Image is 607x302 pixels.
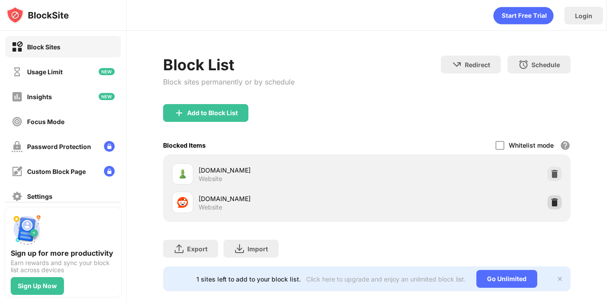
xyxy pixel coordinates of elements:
div: Sign Up Now [18,282,57,290]
div: animation [493,7,554,24]
div: Click here to upgrade and enjoy an unlimited block list. [306,275,466,283]
div: Usage Limit [27,68,63,76]
div: Custom Block Page [27,168,86,175]
div: Whitelist mode [509,141,554,149]
img: time-usage-off.svg [12,66,23,77]
div: Website [199,203,222,211]
div: Sign up for more productivity [11,249,116,258]
img: new-icon.svg [99,93,115,100]
img: lock-menu.svg [104,166,115,177]
div: Website [199,175,222,183]
div: Block sites permanently or by schedule [163,77,295,86]
div: Add to Block List [187,109,238,117]
img: block-on.svg [12,41,23,52]
div: [DOMAIN_NAME] [199,194,367,203]
img: new-icon.svg [99,68,115,75]
div: Schedule [531,61,560,68]
div: [DOMAIN_NAME] [199,165,367,175]
img: settings-off.svg [12,191,23,202]
div: Blocked Items [163,141,206,149]
img: favicons [177,169,188,179]
div: Block List [163,56,295,74]
img: lock-menu.svg [104,141,115,152]
div: Settings [27,193,52,200]
div: 1 sites left to add to your block list. [196,275,301,283]
div: Insights [27,93,52,101]
div: Go Unlimited [476,270,537,288]
div: Login [575,12,592,20]
img: favicons [177,197,188,208]
img: focus-off.svg [12,116,23,127]
div: Export [187,245,208,253]
img: x-button.svg [556,275,563,282]
div: Earn rewards and sync your block list across devices [11,259,116,274]
img: customize-block-page-off.svg [12,166,23,177]
div: Import [248,245,268,253]
div: Password Protection [27,143,91,150]
img: logo-blocksite.svg [6,6,69,24]
div: Focus Mode [27,118,64,125]
img: insights-off.svg [12,91,23,102]
img: push-signup.svg [11,213,43,245]
div: Redirect [465,61,490,68]
div: Block Sites [27,43,60,51]
img: password-protection-off.svg [12,141,23,152]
